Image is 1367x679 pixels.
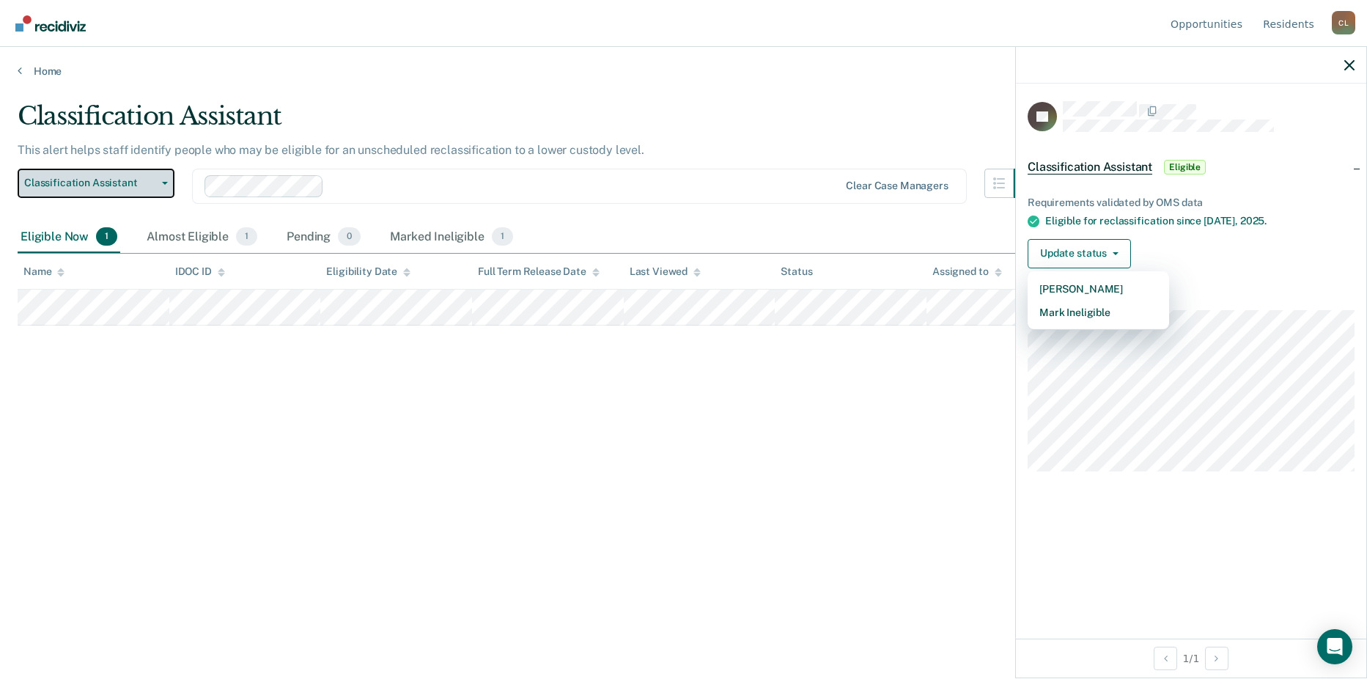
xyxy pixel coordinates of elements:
[1205,647,1228,670] button: Next Opportunity
[1317,629,1352,664] div: Open Intercom Messenger
[1240,215,1267,227] span: 2025.
[1016,144,1366,191] div: Classification AssistantEligible
[781,265,812,278] div: Status
[18,143,644,157] p: This alert helps staff identify people who may be eligible for an unscheduled reclassification to...
[846,180,948,192] div: Clear case managers
[1028,197,1355,209] div: Requirements validated by OMS data
[144,221,260,254] div: Almost Eligible
[1016,639,1366,678] div: 1 / 1
[492,227,513,246] span: 1
[326,265,410,278] div: Eligibility Date
[1028,277,1169,301] button: [PERSON_NAME]
[24,177,156,189] span: Classification Assistant
[1028,160,1152,175] span: Classification Assistant
[175,265,225,278] div: IDOC ID
[1332,11,1355,34] button: Profile dropdown button
[630,265,701,278] div: Last Viewed
[23,265,65,278] div: Name
[1028,292,1355,304] dt: Incarceration
[1164,160,1206,175] span: Eligible
[1028,239,1131,268] button: Update status
[1028,301,1169,324] button: Mark Ineligible
[236,227,257,246] span: 1
[284,221,364,254] div: Pending
[18,101,1043,143] div: Classification Assistant
[15,15,86,32] img: Recidiviz
[1045,215,1355,227] div: Eligible for reclassification since [DATE],
[18,65,1349,78] a: Home
[1028,271,1169,330] div: Dropdown Menu
[18,221,120,254] div: Eligible Now
[387,221,516,254] div: Marked Ineligible
[478,265,600,278] div: Full Term Release Date
[338,227,361,246] span: 0
[96,227,117,246] span: 1
[1154,647,1177,670] button: Previous Opportunity
[932,265,1001,278] div: Assigned to
[1332,11,1355,34] div: C L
